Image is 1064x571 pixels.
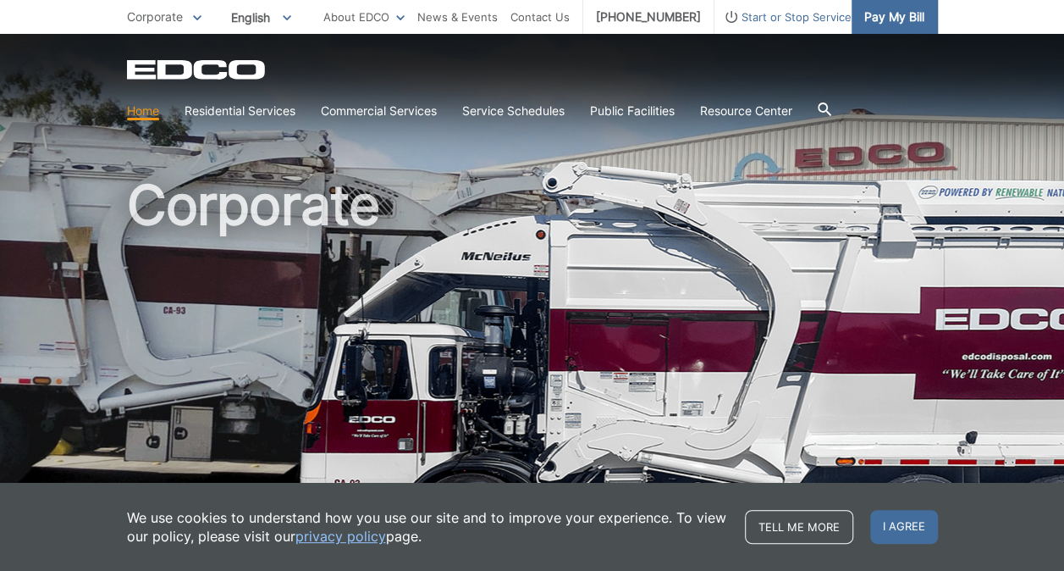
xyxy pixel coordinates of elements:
h1: Corporate [127,178,938,550]
a: Home [127,102,159,120]
span: Pay My Bill [864,8,924,26]
a: Residential Services [185,102,295,120]
a: Resource Center [700,102,792,120]
a: Contact Us [510,8,570,26]
p: We use cookies to understand how you use our site and to improve your experience. To view our pol... [127,508,728,546]
a: EDCD logo. Return to the homepage. [127,59,267,80]
a: privacy policy [295,527,386,546]
a: About EDCO [323,8,405,26]
a: Tell me more [745,510,853,544]
span: I agree [870,510,938,544]
a: Public Facilities [590,102,675,120]
span: Corporate [127,9,183,24]
a: Commercial Services [321,102,437,120]
a: Service Schedules [462,102,565,120]
a: News & Events [417,8,498,26]
span: English [218,3,304,31]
